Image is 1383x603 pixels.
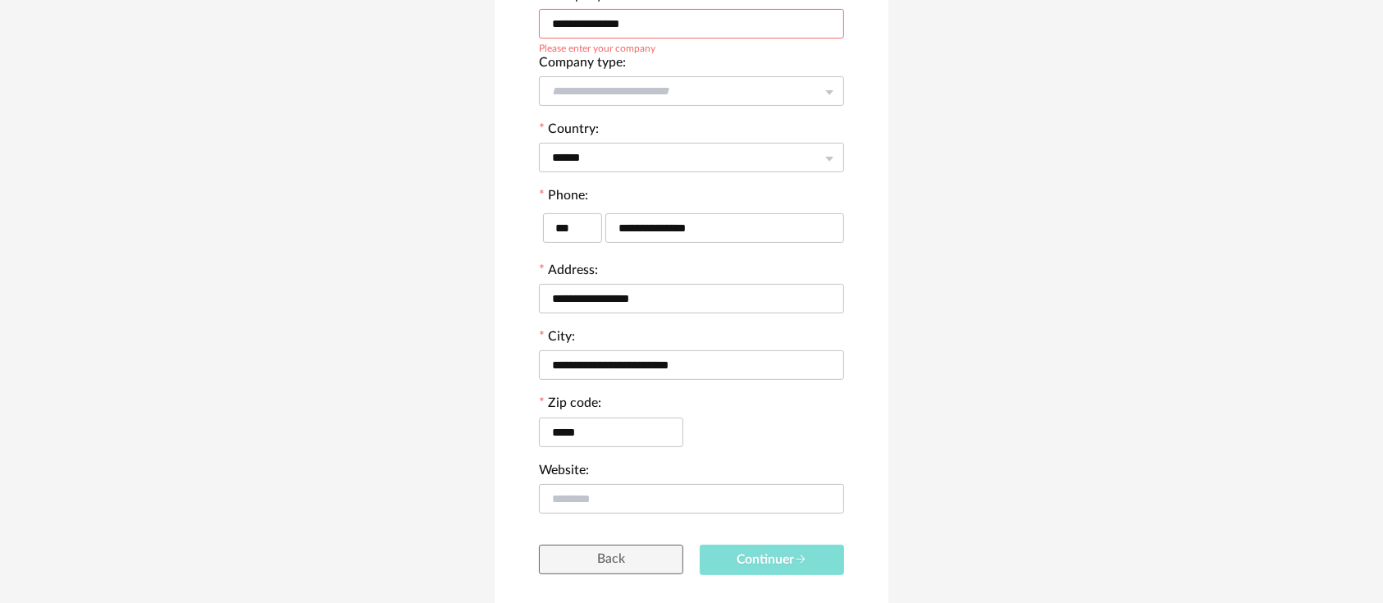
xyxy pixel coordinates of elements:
[539,57,626,73] label: Company type:
[539,40,655,53] div: Please enter your company
[700,545,844,575] button: Continuer
[539,545,683,574] button: Back
[539,264,598,281] label: Address:
[539,123,599,139] label: Country:
[597,552,625,565] span: Back
[539,464,589,481] label: Website:
[539,397,601,413] label: Zip code:
[539,190,588,206] label: Phone:
[539,331,575,347] label: City:
[737,553,807,566] span: Continuer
